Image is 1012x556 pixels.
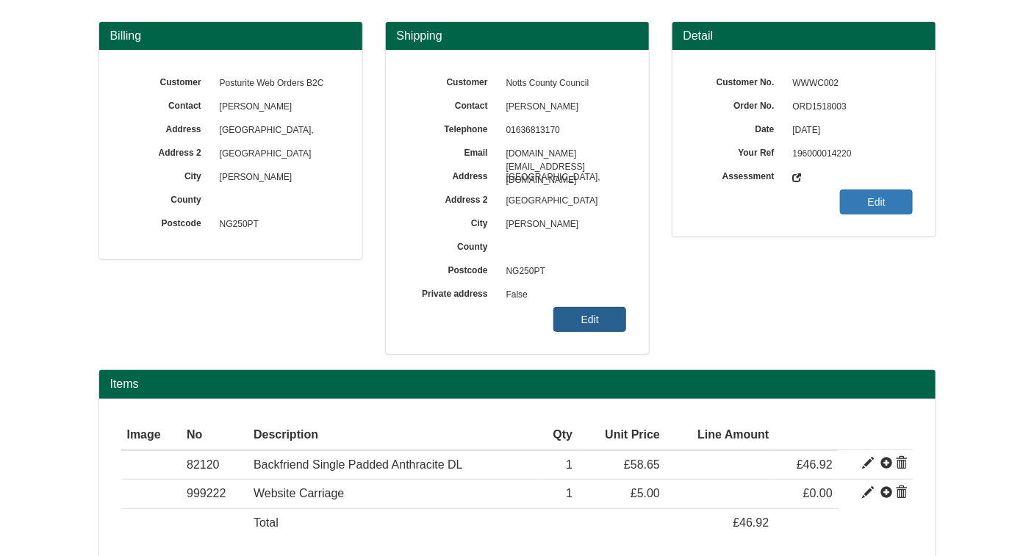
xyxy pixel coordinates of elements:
[408,189,499,206] label: Address 2
[499,72,627,95] span: Notts County Council
[499,284,627,307] span: False
[786,119,914,142] span: [DATE]
[499,95,627,119] span: [PERSON_NAME]
[695,142,786,159] label: Your Ref
[121,166,212,183] label: City
[212,119,340,142] span: [GEOGRAPHIC_DATA],
[408,119,499,136] label: Telephone
[408,142,499,159] label: Email
[408,95,499,112] label: Contact
[110,29,351,43] h3: Billing
[537,421,578,450] th: Qty
[212,72,340,95] span: Posturite Web Orders B2C
[121,189,212,206] label: County
[408,213,499,230] label: City
[695,72,786,89] label: Customer No.
[499,166,627,189] span: [GEOGRAPHIC_DATA],
[248,421,537,450] th: Description
[397,29,638,43] h3: Shipping
[181,450,248,480] td: 82120
[666,421,775,450] th: Line Amount
[254,487,344,499] span: Website Carriage
[566,487,573,499] span: 1
[212,166,340,189] span: [PERSON_NAME]
[624,458,660,471] span: £58.65
[181,421,248,450] th: No
[797,458,833,471] span: £46.92
[499,213,627,237] span: [PERSON_NAME]
[121,421,182,450] th: Image
[803,487,833,499] span: £0.00
[786,72,914,95] span: WWWC002
[786,142,914,166] span: 196000014220
[408,284,499,300] label: Private address
[212,95,340,119] span: [PERSON_NAME]
[121,72,212,89] label: Customer
[121,142,212,159] label: Address 2
[121,119,212,136] label: Address
[553,307,626,332] a: Edit
[408,260,499,277] label: Postcode
[248,509,537,538] td: Total
[408,166,499,183] label: Address
[110,378,925,391] h2: Items
[695,166,786,183] label: Assessment
[840,189,913,214] a: Edit
[578,421,666,450] th: Unit Price
[181,480,248,509] td: 999222
[631,487,660,499] span: £5.00
[695,119,786,136] label: Date
[695,95,786,112] label: Order No.
[212,142,340,166] span: [GEOGRAPHIC_DATA]
[499,142,627,166] span: [DOMAIN_NAME][EMAIL_ADDRESS][DOMAIN_NAME]
[733,516,769,529] span: £46.92
[212,213,340,237] span: NG250PT
[408,72,499,89] label: Customer
[566,458,573,471] span: 1
[499,260,627,284] span: NG250PT
[408,237,499,253] label: County
[254,458,463,471] span: Backfriend Single Padded Anthracite DL
[499,119,627,142] span: 01636813170
[121,95,212,112] label: Contact
[683,29,925,43] h3: Detail
[786,95,914,119] span: ORD1518003
[121,213,212,230] label: Postcode
[499,189,627,213] span: [GEOGRAPHIC_DATA]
